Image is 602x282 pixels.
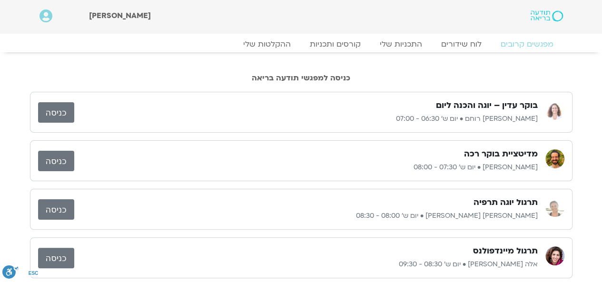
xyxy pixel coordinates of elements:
[89,10,151,21] span: [PERSON_NAME]
[38,199,74,220] a: כניסה
[38,248,74,268] a: כניסה
[38,151,74,171] a: כניסה
[38,102,74,123] a: כניסה
[545,246,564,265] img: אלה טולנאי
[464,148,538,160] h3: מדיטציית בוקר רכה
[74,210,538,222] p: [PERSON_NAME] [PERSON_NAME] • יום ש׳ 08:00 - 08:30
[234,39,300,49] a: ההקלטות שלי
[74,259,538,270] p: אלה [PERSON_NAME] • יום ש׳ 08:30 - 09:30
[436,100,538,111] h3: בוקר עדין – יוגה והכנה ליום
[30,74,572,82] h2: כניסה למפגשי תודעה בריאה
[474,197,538,208] h3: תרגול יוגה תרפיה
[432,39,491,49] a: לוח שידורים
[491,39,563,49] a: מפגשים קרובים
[545,198,564,217] img: סיגל כהן
[545,101,564,120] img: אורנה סמלסון רוחם
[473,245,538,257] h3: תרגול מיינדפולנס
[300,39,370,49] a: קורסים ותכניות
[39,39,563,49] nav: Menu
[545,149,564,168] img: שגב הורוביץ
[370,39,432,49] a: התכניות שלי
[74,162,538,173] p: [PERSON_NAME] • יום ש׳ 07:30 - 08:00
[74,113,538,125] p: [PERSON_NAME] רוחם • יום ש׳ 06:30 - 07:00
